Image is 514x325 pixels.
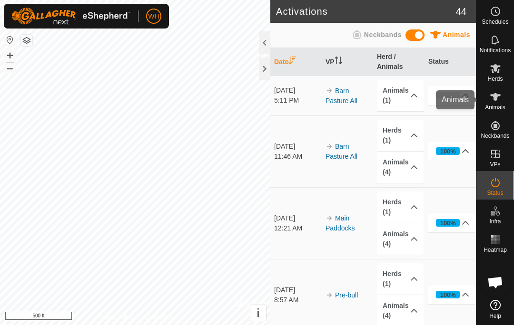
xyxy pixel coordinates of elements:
span: Neckbands [364,31,402,38]
th: Status [425,48,476,76]
p-accordion-header: Herds (1) [377,120,424,151]
a: Barn Pasture All [326,87,357,105]
div: 0% [436,92,460,99]
p-sorticon: Activate to sort [335,58,342,66]
span: Help [489,313,501,319]
span: Notifications [480,48,511,53]
div: 100% [440,290,456,299]
th: Herd / Animals [373,48,425,76]
span: Heatmap [484,247,507,253]
span: i [257,306,260,319]
div: 100% [440,147,456,156]
th: Date [270,48,322,76]
div: 8:57 AM [274,295,321,305]
a: Main Paddocks [326,214,355,232]
div: 5:11 PM [274,96,321,105]
button: + [4,50,16,61]
div: [DATE] [274,213,321,223]
div: 11:46 AM [274,152,321,162]
span: VPs [490,162,500,167]
span: 44 [456,4,466,19]
div: Open chat [481,268,510,296]
a: Help [476,296,514,323]
img: arrow [326,87,333,95]
p-sorticon: Activate to sort [288,58,296,66]
a: Privacy Policy [98,313,133,321]
span: Schedules [482,19,508,25]
button: – [4,62,16,74]
p-accordion-header: 0% [428,86,475,105]
button: Reset Map [4,34,16,46]
button: i [250,305,266,321]
p-accordion-header: 100% [428,142,475,161]
p-accordion-header: 100% [428,285,475,304]
img: arrow [326,143,333,150]
span: WH [148,11,159,21]
span: Infra [489,219,501,224]
div: 100% [436,219,460,227]
div: 100% [436,147,460,155]
img: arrow [326,291,333,299]
div: [DATE] [274,86,321,96]
a: Barn Pasture All [326,143,357,160]
img: arrow [326,214,333,222]
span: Status [487,190,503,196]
img: Gallagher Logo [11,8,130,25]
a: Contact Us [145,313,173,321]
th: VP [322,48,373,76]
div: 100% [436,291,460,298]
h2: Activations [276,6,456,17]
div: 12:21 AM [274,223,321,233]
p-accordion-header: Animals (4) [377,223,424,255]
div: [DATE] [274,142,321,152]
span: Animals [485,105,505,110]
div: [DATE] [274,285,321,295]
p-accordion-header: Animals (4) [377,152,424,183]
p-accordion-header: Herds (1) [377,263,424,295]
p-accordion-header: Herds (1) [377,191,424,223]
p-accordion-header: 100% [428,213,475,232]
button: Map Layers [21,35,32,46]
div: 100% [440,219,456,228]
span: Animals [443,31,470,38]
a: Pre-bull [335,291,358,299]
span: Herds [487,76,503,82]
p-accordion-header: Animals (1) [377,80,424,111]
span: Neckbands [481,133,509,139]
